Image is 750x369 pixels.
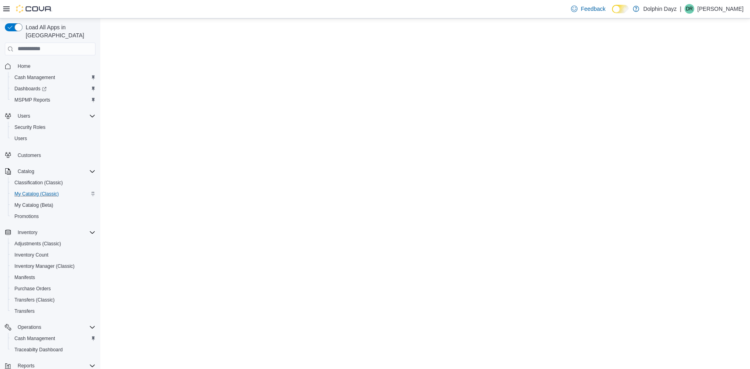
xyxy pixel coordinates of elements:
[11,178,96,188] span: Classification (Classic)
[14,135,27,142] span: Users
[643,4,677,14] p: Dolphin Dayz
[11,122,96,132] span: Security Roles
[11,295,58,305] a: Transfers (Classic)
[11,306,96,316] span: Transfers
[11,95,96,105] span: MSPMP Reports
[14,74,55,81] span: Cash Management
[11,250,96,260] span: Inventory Count
[14,97,50,103] span: MSPMP Reports
[2,227,99,238] button: Inventory
[11,261,96,271] span: Inventory Manager (Classic)
[22,23,96,39] span: Load All Apps in [GEOGRAPHIC_DATA]
[8,94,99,106] button: MSPMP Reports
[18,113,30,119] span: Users
[2,149,99,161] button: Customers
[11,84,50,94] a: Dashboards
[8,261,99,272] button: Inventory Manager (Classic)
[14,297,55,303] span: Transfers (Classic)
[11,84,96,94] span: Dashboards
[11,73,58,82] a: Cash Management
[16,5,52,13] img: Cova
[11,122,49,132] a: Security Roles
[14,191,59,197] span: My Catalog (Classic)
[14,213,39,220] span: Promotions
[11,73,96,82] span: Cash Management
[8,188,99,200] button: My Catalog (Classic)
[8,72,99,83] button: Cash Management
[11,134,30,143] a: Users
[14,285,51,292] span: Purchase Orders
[8,200,99,211] button: My Catalog (Beta)
[14,151,44,160] a: Customers
[8,249,99,261] button: Inventory Count
[2,322,99,333] button: Operations
[14,124,45,130] span: Security Roles
[14,179,63,186] span: Classification (Classic)
[14,167,37,176] button: Catalog
[568,1,608,17] a: Feedback
[18,363,35,369] span: Reports
[11,189,62,199] a: My Catalog (Classic)
[686,4,693,14] span: DR
[11,200,57,210] a: My Catalog (Beta)
[14,167,96,176] span: Catalog
[11,239,64,249] a: Adjustments (Classic)
[8,211,99,222] button: Promotions
[11,345,96,355] span: Traceabilty Dashboard
[14,252,49,258] span: Inventory Count
[14,322,45,332] button: Operations
[685,4,694,14] div: Donna Ryan
[11,212,42,221] a: Promotions
[11,273,96,282] span: Manifests
[11,178,66,188] a: Classification (Classic)
[14,308,35,314] span: Transfers
[18,324,41,330] span: Operations
[2,60,99,72] button: Home
[8,122,99,133] button: Security Roles
[11,200,96,210] span: My Catalog (Beta)
[8,306,99,317] button: Transfers
[14,61,96,71] span: Home
[14,263,75,269] span: Inventory Manager (Classic)
[11,239,96,249] span: Adjustments (Classic)
[14,241,61,247] span: Adjustments (Classic)
[14,347,63,353] span: Traceabilty Dashboard
[11,273,38,282] a: Manifests
[680,4,681,14] p: |
[11,95,53,105] a: MSPMP Reports
[8,133,99,144] button: Users
[11,261,78,271] a: Inventory Manager (Classic)
[14,228,41,237] button: Inventory
[14,335,55,342] span: Cash Management
[11,134,96,143] span: Users
[8,294,99,306] button: Transfers (Classic)
[11,212,96,221] span: Promotions
[18,63,30,69] span: Home
[14,322,96,332] span: Operations
[8,272,99,283] button: Manifests
[11,334,96,343] span: Cash Management
[8,177,99,188] button: Classification (Classic)
[11,250,52,260] a: Inventory Count
[11,284,54,294] a: Purchase Orders
[11,345,66,355] a: Traceabilty Dashboard
[2,110,99,122] button: Users
[18,229,37,236] span: Inventory
[2,166,99,177] button: Catalog
[14,86,47,92] span: Dashboards
[11,306,38,316] a: Transfers
[8,344,99,355] button: Traceabilty Dashboard
[697,4,744,14] p: [PERSON_NAME]
[14,150,96,160] span: Customers
[14,61,34,71] a: Home
[18,168,34,175] span: Catalog
[8,333,99,344] button: Cash Management
[14,274,35,281] span: Manifests
[14,111,33,121] button: Users
[14,111,96,121] span: Users
[581,5,605,13] span: Feedback
[11,334,58,343] a: Cash Management
[8,238,99,249] button: Adjustments (Classic)
[14,202,53,208] span: My Catalog (Beta)
[11,284,96,294] span: Purchase Orders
